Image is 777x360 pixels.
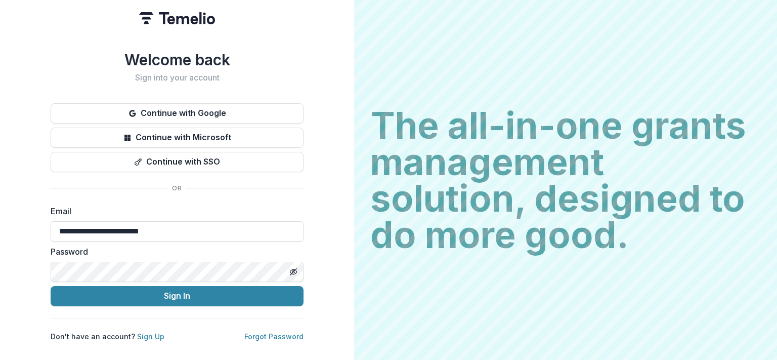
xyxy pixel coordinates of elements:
img: Temelio [139,12,215,24]
button: Toggle password visibility [285,264,301,280]
h1: Welcome back [51,51,304,69]
button: Sign In [51,286,304,306]
button: Continue with Microsoft [51,128,304,148]
label: Email [51,205,297,217]
button: Continue with SSO [51,152,304,172]
a: Forgot Password [244,332,304,341]
h2: Sign into your account [51,73,304,83]
button: Continue with Google [51,103,304,124]
label: Password [51,246,297,258]
p: Don't have an account? [51,331,164,342]
a: Sign Up [137,332,164,341]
